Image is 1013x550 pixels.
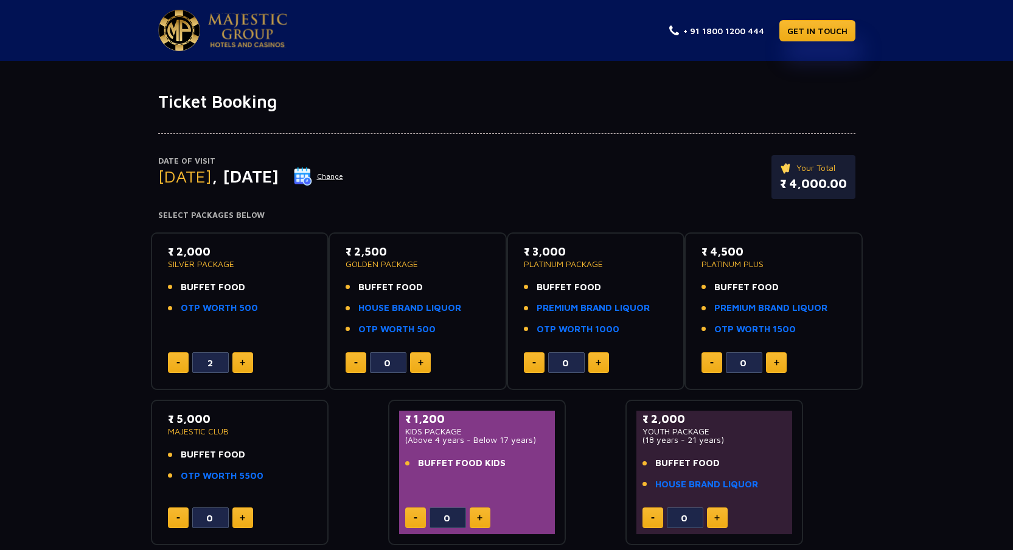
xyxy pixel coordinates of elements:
[701,243,846,260] p: ₹ 4,500
[346,260,490,268] p: GOLDEN PACKAGE
[714,515,720,521] img: plus
[642,436,787,444] p: (18 years - 21 years)
[714,322,796,336] a: OTP WORTH 1500
[532,362,536,364] img: minus
[414,517,417,519] img: minus
[780,161,847,175] p: Your Total
[158,155,344,167] p: Date of Visit
[181,448,245,462] span: BUFFET FOOD
[181,469,263,483] a: OTP WORTH 5500
[779,20,855,41] a: GET IN TOUCH
[774,360,779,366] img: plus
[354,362,358,364] img: minus
[158,91,855,112] h1: Ticket Booking
[293,167,344,186] button: Change
[710,362,714,364] img: minus
[655,478,758,492] a: HOUSE BRAND LIQUOR
[405,436,549,444] p: (Above 4 years - Below 17 years)
[358,280,423,294] span: BUFFET FOOD
[405,411,549,427] p: ₹ 1,200
[477,515,482,521] img: plus
[405,427,549,436] p: KIDS PACKAGE
[524,243,668,260] p: ₹ 3,000
[537,280,601,294] span: BUFFET FOOD
[714,280,779,294] span: BUFFET FOOD
[168,411,312,427] p: ₹ 5,000
[168,243,312,260] p: ₹ 2,000
[669,24,764,37] a: + 91 1800 1200 444
[208,13,287,47] img: Majestic Pride
[714,301,827,315] a: PREMIUM BRAND LIQUOR
[524,260,668,268] p: PLATINUM PACKAGE
[596,360,601,366] img: plus
[158,166,212,186] span: [DATE]
[651,517,655,519] img: minus
[537,322,619,336] a: OTP WORTH 1000
[158,10,200,51] img: Majestic Pride
[168,260,312,268] p: SILVER PACKAGE
[240,515,245,521] img: plus
[642,427,787,436] p: YOUTH PACKAGE
[418,360,423,366] img: plus
[701,260,846,268] p: PLATINUM PLUS
[780,161,793,175] img: ticket
[642,411,787,427] p: ₹ 2,000
[212,166,279,186] span: , [DATE]
[358,322,436,336] a: OTP WORTH 500
[655,456,720,470] span: BUFFET FOOD
[176,517,180,519] img: minus
[346,243,490,260] p: ₹ 2,500
[181,301,258,315] a: OTP WORTH 500
[158,211,855,220] h4: Select Packages Below
[780,175,847,193] p: ₹ 4,000.00
[176,362,180,364] img: minus
[168,427,312,436] p: MAJESTIC CLUB
[358,301,461,315] a: HOUSE BRAND LIQUOR
[181,280,245,294] span: BUFFET FOOD
[418,456,506,470] span: BUFFET FOOD KIDS
[537,301,650,315] a: PREMIUM BRAND LIQUOR
[240,360,245,366] img: plus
